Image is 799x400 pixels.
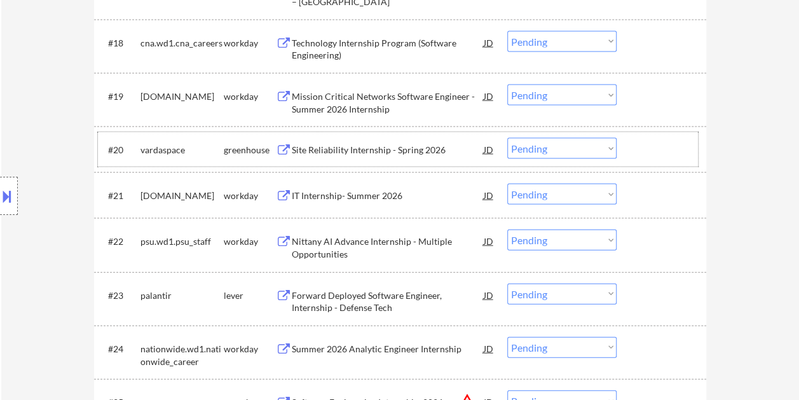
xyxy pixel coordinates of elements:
div: JD [482,31,495,54]
div: Technology Internship Program (Software Engineering) [292,37,484,62]
div: Nittany AI Advance Internship - Multiple Opportunities [292,235,484,260]
div: lever [224,289,276,302]
div: JD [482,85,495,107]
div: JD [482,230,495,252]
div: Mission Critical Networks Software Engineer - Summer 2026 Internship [292,90,484,115]
div: workday [224,90,276,103]
div: greenhouse [224,144,276,156]
div: workday [224,343,276,355]
div: Forward Deployed Software Engineer, Internship - Defense Tech [292,289,484,314]
div: workday [224,37,276,50]
div: workday [224,235,276,248]
div: workday [224,190,276,202]
div: #18 [108,37,130,50]
div: Summer 2026 Analytic Engineer Internship [292,343,484,355]
div: JD [482,284,495,307]
div: nationwide.wd1.nationwide_career [140,343,224,368]
div: IT Internship- Summer 2026 [292,190,484,202]
div: #24 [108,343,130,355]
div: Site Reliability Internship - Spring 2026 [292,144,484,156]
div: JD [482,138,495,161]
div: cna.wd1.cna_careers [140,37,224,50]
div: JD [482,337,495,360]
div: JD [482,184,495,207]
